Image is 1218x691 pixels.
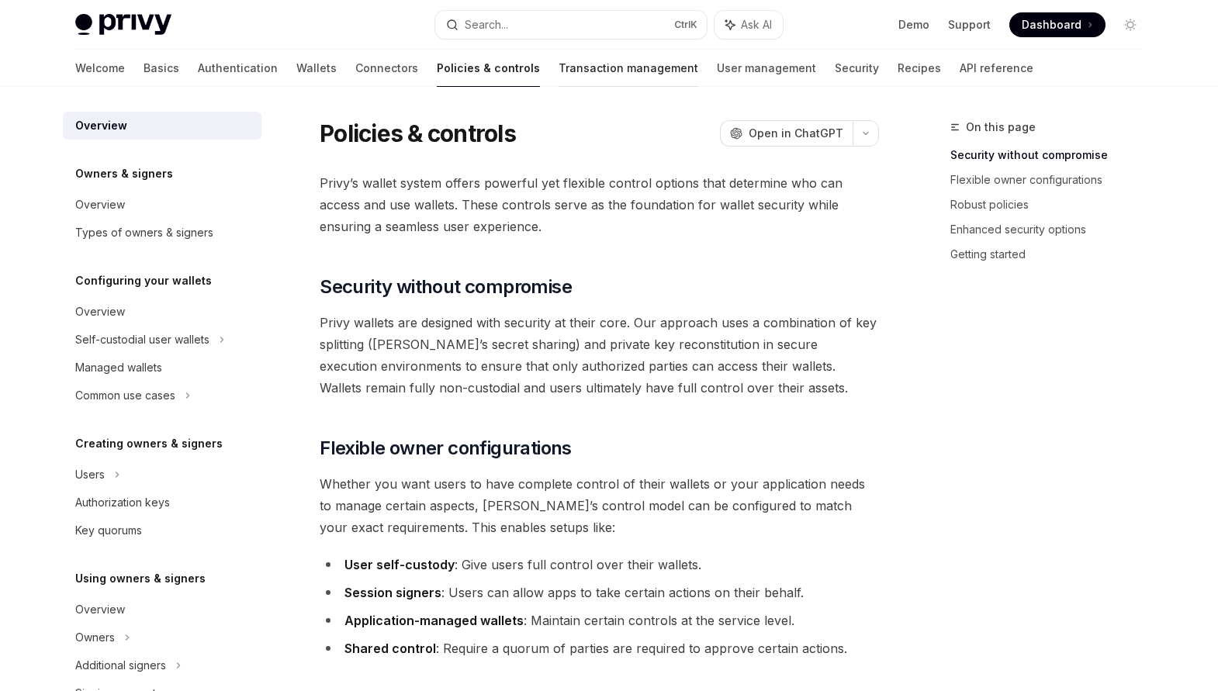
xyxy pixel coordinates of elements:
[63,489,261,517] a: Authorization keys
[75,223,213,242] div: Types of owners & signers
[1022,17,1081,33] span: Dashboard
[63,219,261,247] a: Types of owners & signers
[320,637,879,659] li: : Require a quorum of parties are required to approve certain actions.
[75,521,142,540] div: Key quorums
[950,217,1155,242] a: Enhanced security options
[75,116,127,135] div: Overview
[198,50,278,87] a: Authentication
[344,585,441,600] strong: Session signers
[75,358,162,377] div: Managed wallets
[344,641,436,656] strong: Shared control
[465,16,508,34] div: Search...
[320,172,879,237] span: Privy’s wallet system offers powerful yet flexible control options that determine who can access ...
[966,118,1036,136] span: On this page
[948,17,991,33] a: Support
[63,298,261,326] a: Overview
[75,386,175,405] div: Common use cases
[1009,12,1106,37] a: Dashboard
[320,582,879,603] li: : Users can allow apps to take certain actions on their behalf.
[898,50,941,87] a: Recipes
[296,50,337,87] a: Wallets
[320,610,879,631] li: : Maintain certain controls at the service level.
[835,50,879,87] a: Security
[75,302,125,321] div: Overview
[144,50,179,87] a: Basics
[63,191,261,219] a: Overview
[63,354,261,382] a: Managed wallets
[75,493,170,512] div: Authorization keys
[717,50,816,87] a: User management
[749,126,843,141] span: Open in ChatGPT
[75,195,125,214] div: Overview
[75,434,223,453] h5: Creating owners & signers
[950,242,1155,267] a: Getting started
[75,271,212,290] h5: Configuring your wallets
[320,312,879,399] span: Privy wallets are designed with security at their core. Our approach uses a combination of key sp...
[75,14,171,36] img: light logo
[75,465,105,484] div: Users
[63,112,261,140] a: Overview
[950,143,1155,168] a: Security without compromise
[741,17,772,33] span: Ask AI
[63,596,261,624] a: Overview
[320,436,572,461] span: Flexible owner configurations
[75,569,206,588] h5: Using owners & signers
[75,330,209,349] div: Self-custodial user wallets
[1118,12,1143,37] button: Toggle dark mode
[320,554,879,575] li: : Give users full control over their wallets.
[75,628,115,647] div: Owners
[898,17,929,33] a: Demo
[437,50,540,87] a: Policies & controls
[75,656,166,675] div: Additional signers
[320,473,879,538] span: Whether you want users to have complete control of their wallets or your application needs to man...
[715,11,783,39] button: Ask AI
[344,613,524,628] strong: Application-managed wallets
[75,600,125,619] div: Overview
[674,19,697,31] span: Ctrl K
[320,275,572,299] span: Security without compromise
[720,120,853,147] button: Open in ChatGPT
[559,50,698,87] a: Transaction management
[75,164,173,183] h5: Owners & signers
[950,192,1155,217] a: Robust policies
[63,517,261,544] a: Key quorums
[950,168,1155,192] a: Flexible owner configurations
[75,50,125,87] a: Welcome
[355,50,418,87] a: Connectors
[344,557,455,572] strong: User self-custody
[320,119,516,147] h1: Policies & controls
[435,11,707,39] button: Search...CtrlK
[960,50,1033,87] a: API reference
